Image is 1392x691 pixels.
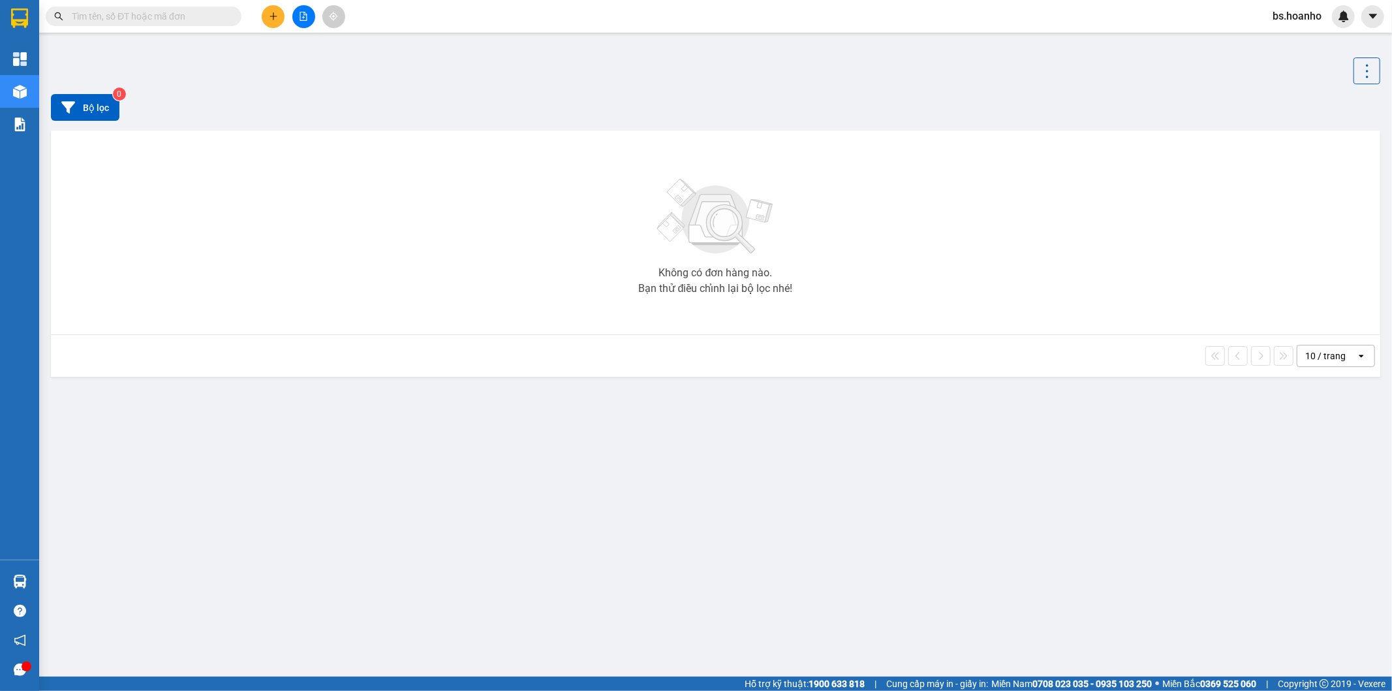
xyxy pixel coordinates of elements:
span: bs.hoanho [1262,8,1332,24]
span: caret-down [1367,10,1379,22]
img: logo-vxr [11,8,28,28]
svg: open [1356,351,1367,361]
span: file-add [299,12,308,21]
span: Cung cấp máy in - giấy in: [886,677,988,691]
span: message [14,664,26,676]
img: svg+xml;base64,PHN2ZyBjbGFzcz0ibGlzdC1wbHVnX19zdmciIHhtbG5zPSJodHRwOi8vd3d3LnczLm9yZy8yMDAwL3N2Zy... [651,171,781,263]
div: 10 / trang [1305,349,1346,362]
img: dashboard-icon [13,52,27,66]
button: caret-down [1361,5,1384,28]
button: file-add [292,5,315,28]
img: solution-icon [13,118,27,131]
strong: 1900 633 818 [809,679,865,689]
input: Tìm tên, số ĐT hoặc mã đơn [72,9,226,24]
span: notification [14,634,26,647]
button: Bộ lọc [51,94,119,121]
span: copyright [1320,679,1329,688]
div: Bạn thử điều chỉnh lại bộ lọc nhé! [639,283,793,294]
button: aim [322,5,345,28]
span: ⚪️ [1155,681,1159,686]
strong: 0708 023 035 - 0935 103 250 [1032,679,1152,689]
img: icon-new-feature [1338,10,1350,22]
img: warehouse-icon [13,575,27,588]
img: warehouse-icon [13,85,27,99]
sup: 0 [113,88,126,101]
button: plus [262,5,285,28]
span: Hỗ trợ kỹ thuật: [745,677,865,691]
div: Không có đơn hàng nào. [659,268,773,278]
span: question-circle [14,605,26,617]
span: | [1266,677,1268,691]
span: Miền Bắc [1162,677,1256,691]
strong: 0369 525 060 [1200,679,1256,689]
span: aim [329,12,338,21]
span: plus [269,12,278,21]
span: | [874,677,876,691]
span: search [54,12,63,21]
span: Miền Nam [991,677,1152,691]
